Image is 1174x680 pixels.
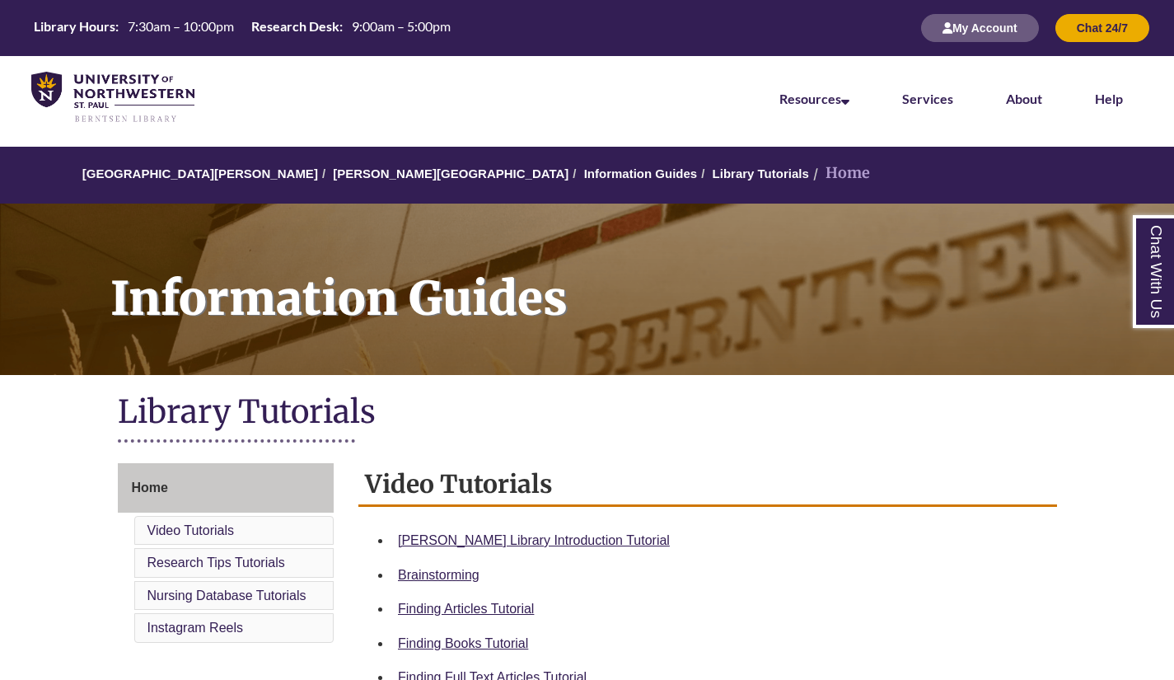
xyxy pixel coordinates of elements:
a: Brainstorming [398,568,479,582]
table: Hours Today [27,17,457,38]
a: [PERSON_NAME] Library Introduction Tutorial [398,533,670,547]
button: My Account [921,14,1039,42]
li: Home [809,162,870,185]
a: Home [118,463,334,513]
a: [GEOGRAPHIC_DATA][PERSON_NAME] [82,166,318,181]
h1: Information Guides [92,204,1174,354]
a: Library Tutorials [713,166,809,181]
img: UNWSP Library Logo [31,72,194,124]
a: Resources [779,91,849,106]
a: My Account [921,21,1039,35]
a: Chat 24/7 [1055,21,1149,35]
a: About [1006,91,1042,106]
h1: Library Tutorials [118,392,1057,435]
a: Information Guides [584,166,698,181]
a: Finding Articles Tutorial [398,602,534,616]
a: Finding Books Tutorial [398,636,528,650]
th: Research Desk: [245,17,345,35]
a: Video Tutorials [147,523,235,537]
th: Library Hours: [27,17,121,35]
span: Home [132,481,168,495]
a: Instagram Reels [147,621,244,635]
h2: Video Tutorials [358,463,1057,507]
a: Hours Today [27,17,457,40]
a: Help [1095,91,1123,106]
a: Nursing Database Tutorials [147,589,306,603]
a: Services [902,91,953,106]
span: 7:30am – 10:00pm [128,18,234,34]
a: [PERSON_NAME][GEOGRAPHIC_DATA] [333,166,568,181]
a: Research Tips Tutorials [147,556,285,570]
button: Chat 24/7 [1055,14,1149,42]
div: Guide Page Menu [118,463,334,646]
span: 9:00am – 5:00pm [352,18,451,34]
